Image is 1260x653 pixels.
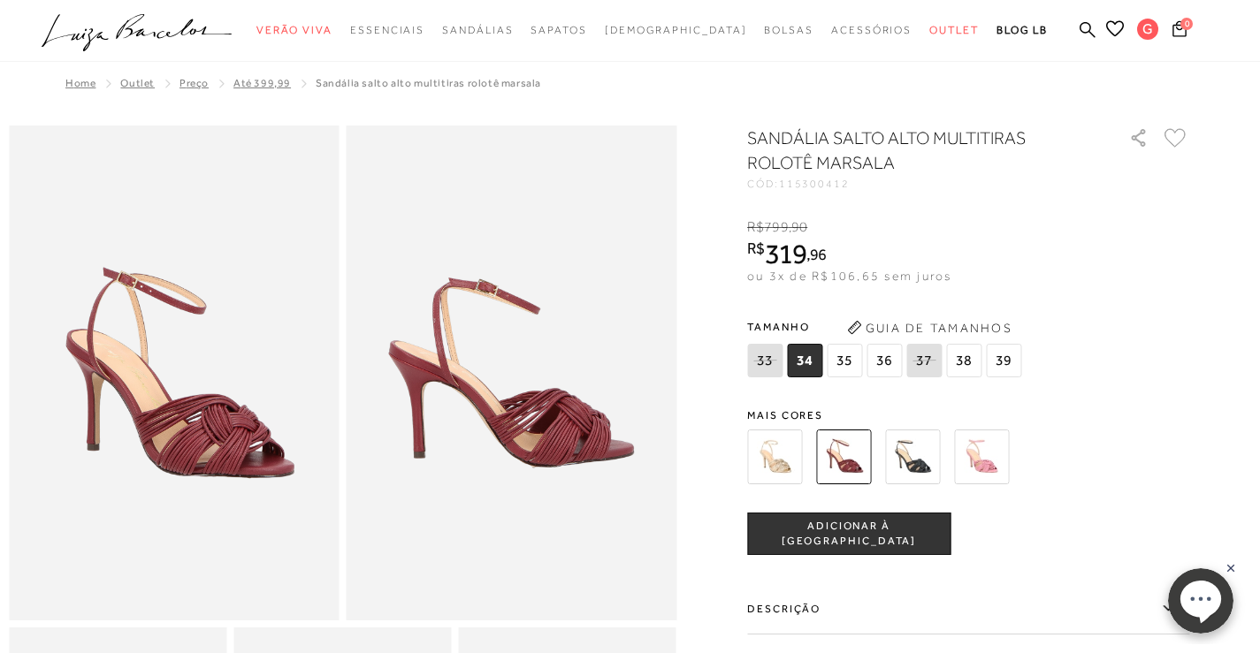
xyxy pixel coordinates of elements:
[810,245,827,263] span: 96
[747,219,764,235] i: R$
[9,125,340,620] img: image
[789,219,808,235] i: ,
[929,14,979,47] a: categoryNavScreenReaderText
[747,240,765,256] i: R$
[747,125,1079,175] h1: SANDÁLIA SALTO ALTO MULTITIRAS ROLOTÊ MARSALA
[779,178,850,190] span: 115300412
[747,314,1026,340] span: Tamanho
[806,247,827,262] i: ,
[787,344,822,377] span: 34
[347,125,677,620] img: image
[867,344,902,377] span: 36
[120,77,155,89] a: Outlet
[1129,18,1167,45] button: G
[747,410,1189,421] span: Mais cores
[831,14,912,47] a: categoryNavScreenReaderText
[747,269,951,283] span: ou 3x de R$106,65 sem juros
[1167,19,1192,43] button: 0
[986,344,1021,377] span: 39
[946,344,981,377] span: 38
[791,219,807,235] span: 90
[885,429,940,484] img: SANDÁLIA SALTO ALTO MULTITIRAS ROLOTÊ PRETO
[841,314,1018,342] button: Guia de Tamanhos
[442,24,513,36] span: Sandálias
[831,24,912,36] span: Acessórios
[748,519,950,550] span: ADICIONAR À [GEOGRAPHIC_DATA]
[954,429,1009,484] img: SANDÁLIA SALTO ALTO MULTITIRAS ROLOTÊ ROSA CEREJEIRA
[531,14,586,47] a: categoryNavScreenReaderText
[233,77,291,89] a: Até 399,99
[747,344,783,377] span: 33
[531,24,586,36] span: Sapatos
[747,583,1189,634] label: Descrição
[997,14,1048,47] a: BLOG LB
[929,24,979,36] span: Outlet
[765,238,806,270] span: 319
[827,344,862,377] span: 35
[906,344,942,377] span: 37
[747,429,802,484] img: SANDÁLIA SALTO ALTO MULTITIRAS ROLOTÊ DOURADO
[1180,18,1193,30] span: 0
[764,24,813,36] span: Bolsas
[764,219,788,235] span: 799
[179,77,209,89] a: Preço
[1137,19,1158,40] span: G
[747,513,951,555] button: ADICIONAR À [GEOGRAPHIC_DATA]
[256,24,332,36] span: Verão Viva
[997,24,1048,36] span: BLOG LB
[350,24,424,36] span: Essenciais
[816,429,871,484] img: SANDÁLIA SALTO ALTO MULTITIRAS ROLOTÊ MARSALA
[747,178,1101,189] div: CÓD:
[764,14,813,47] a: categoryNavScreenReaderText
[605,24,747,36] span: [DEMOGRAPHIC_DATA]
[256,14,332,47] a: categoryNavScreenReaderText
[442,14,513,47] a: categoryNavScreenReaderText
[65,77,95,89] a: Home
[350,14,424,47] a: categoryNavScreenReaderText
[316,77,541,89] span: SANDÁLIA SALTO ALTO MULTITIRAS ROLOTÊ MARSALA
[605,14,747,47] a: noSubCategoriesText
